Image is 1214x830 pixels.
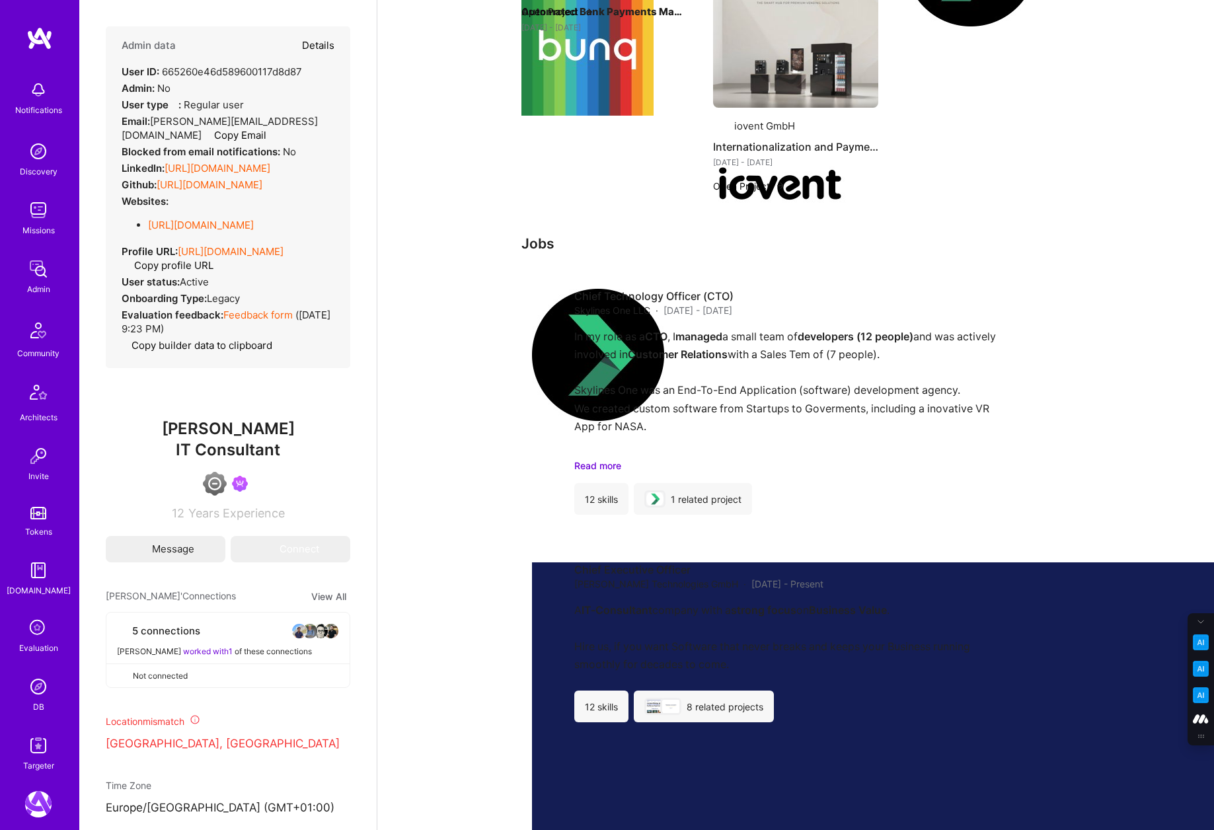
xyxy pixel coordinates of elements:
img: Limited Access [203,472,227,496]
h3: Jobs [521,235,1070,252]
div: 12 skills [574,483,628,515]
div: iovent GmbH [734,119,795,133]
div: No [122,145,296,159]
img: Skylines One LLC [646,492,664,506]
button: Details [302,26,334,65]
img: discovery [25,138,52,165]
a: [URL][DOMAIN_NAME] [157,178,262,191]
div: Missions [22,223,55,237]
h4: Automated Bank Payments Managment System with Intelligent Money Distribution [521,3,687,20]
span: IT Consultant [176,440,280,459]
strong: Github: [122,178,157,191]
span: Time Zone [106,780,151,791]
span: [PERSON_NAME] Technologies GmbH [574,577,738,591]
div: No [122,81,171,95]
div: Community [17,346,59,360]
div: Admin [27,282,50,296]
button: Open Project [521,5,594,19]
img: Been on Mission [232,476,248,492]
div: Location mismatch [106,714,350,728]
span: [DATE] - [DATE] [664,303,732,317]
i: icon Copy [204,131,214,141]
img: admin teamwork [25,256,52,282]
img: Artmann Technologies GmbH [662,700,679,713]
img: Jargon Buster icon [1193,687,1209,703]
img: teamwork [25,197,52,223]
button: Copy builder data to clipboard [122,338,272,352]
img: avatar [291,623,307,639]
i: icon SelectionTeam [26,616,51,641]
img: Architects [22,379,54,410]
img: bell [25,77,52,103]
i: icon ArrowDownSecondaryDark [624,461,632,471]
p: [GEOGRAPHIC_DATA], [GEOGRAPHIC_DATA] [106,736,350,752]
div: Targeter [23,759,54,773]
a: Read more [574,459,1059,472]
strong: LinkedIn: [122,162,165,174]
div: Notifications [15,103,62,117]
div: Architects [20,410,57,424]
button: Connect [231,536,350,562]
img: Key Point Extractor icon [1193,634,1209,650]
img: tokens [30,507,46,519]
h4: Internationalization and Payment Integration for Coffee Machines [713,138,878,155]
img: Company logo [713,118,845,250]
button: Message [106,536,225,562]
div: 665260e46d589600117d8d87 [122,65,302,79]
a: [URL][DOMAIN_NAME] [165,162,270,174]
img: arrow-right [584,7,594,17]
img: Admin Search [25,673,52,700]
button: View All [307,589,350,604]
div: ( [DATE] 9:23 PM ) [122,308,334,336]
span: [PERSON_NAME]' Connections [106,589,236,604]
a: Feedback form [223,309,293,321]
span: [PERSON_NAME][EMAIL_ADDRESS][DOMAIN_NAME] [122,115,318,141]
span: 12 [172,506,184,520]
i: icon Collaborator [117,626,127,636]
img: logo [26,26,53,50]
img: arrow-right [775,180,786,191]
img: Email Tone Analyzer icon [1193,661,1209,677]
div: 8 related projects [634,691,774,722]
img: avatar [313,623,328,639]
h4: Admin data [122,40,176,52]
strong: Onboarding Type: [122,292,207,305]
i: icon Copy [124,261,134,271]
a: [URL][DOMAIN_NAME] [148,219,254,231]
div: [DOMAIN_NAME] [7,584,71,597]
span: Years Experience [188,506,285,520]
p: Europe/[GEOGRAPHIC_DATA] (GMT+01:00 ) [106,800,350,816]
button: Open Project [713,179,786,193]
span: 5 connections [132,624,200,638]
span: · [743,577,746,591]
i: Help [169,98,178,108]
span: Active [180,276,209,288]
i: icon CloseGray [117,670,128,681]
img: Invite [25,443,52,469]
div: Regular user [122,98,244,112]
strong: User status: [122,276,180,288]
img: A.Team: Leading A.Team's Marketing & DemandGen [25,791,52,817]
strong: Admin: [122,82,155,94]
a: A.Team: Leading A.Team's Marketing & DemandGen [22,791,55,817]
button: Copy Email [204,128,266,142]
img: avatar [302,623,318,639]
strong: User ID: [122,65,159,78]
img: Skill Targeter [25,732,52,759]
div: [DATE] - [DATE] [521,20,687,34]
div: Evaluation [19,641,58,655]
img: Community [22,315,54,346]
strong: Email: [122,115,150,128]
a: [URL][DOMAIN_NAME] [178,245,284,258]
div: Invite [28,469,49,483]
div: Tokens [25,525,52,539]
span: [PERSON_NAME] [106,419,350,439]
div: DB [33,700,44,714]
img: guide book [25,557,52,584]
i: icon Mail [137,545,146,554]
img: Company logo [532,289,664,421]
div: 12 skills [574,691,628,722]
strong: Evaluation feedback: [122,309,223,321]
button: 5 connectionsavataravataravataravatar[PERSON_NAME] worked with1 of these connectionsNot connected [106,612,350,688]
div: [DATE] - [DATE] [713,155,878,169]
